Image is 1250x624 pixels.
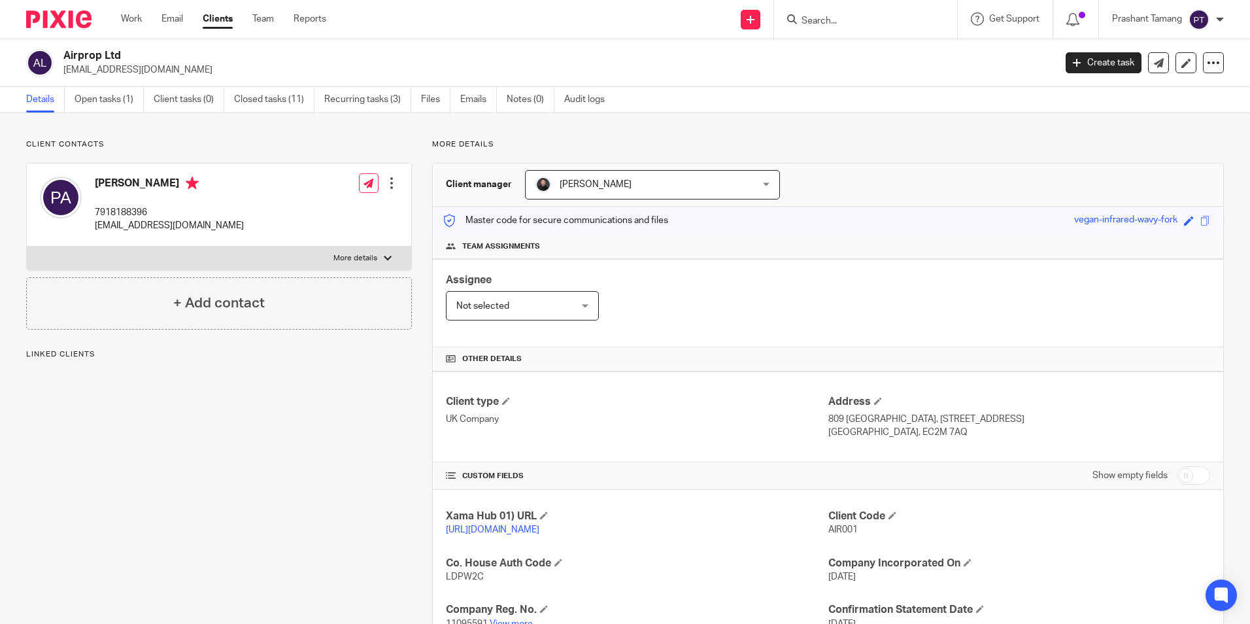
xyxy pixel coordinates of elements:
label: Show empty fields [1092,469,1168,482]
img: svg%3E [26,49,54,77]
span: Other details [462,354,522,364]
img: Pixie [26,10,92,28]
h3: Client manager [446,178,512,191]
p: More details [333,253,377,264]
span: AIR001 [828,525,858,534]
h4: Client Code [828,510,1210,523]
a: Email [161,12,183,26]
a: Client tasks (0) [154,87,224,113]
span: Get Support [989,14,1039,24]
span: Not selected [456,302,509,311]
p: 809 [GEOGRAPHIC_DATA], [STREET_ADDRESS] [828,413,1210,426]
span: Team assignments [462,241,540,252]
h4: + Add contact [173,293,265,313]
i: Primary [186,177,199,190]
input: Search [800,16,918,27]
h4: [PERSON_NAME] [95,177,244,193]
a: Recurring tasks (3) [324,87,411,113]
p: UK Company [446,413,828,426]
img: svg%3E [1189,9,1209,30]
h4: Xama Hub 01) URL [446,510,828,523]
a: Team [252,12,274,26]
a: Audit logs [564,87,615,113]
a: Files [421,87,450,113]
h4: Confirmation Statement Date [828,603,1210,617]
a: Reports [294,12,326,26]
p: Master code for secure communications and files [443,214,668,227]
img: My%20Photo.jpg [535,177,551,192]
div: vegan-infrared-wavy-fork [1074,213,1177,228]
a: Clients [203,12,233,26]
h4: Address [828,395,1210,409]
span: [PERSON_NAME] [560,180,632,189]
p: [EMAIL_ADDRESS][DOMAIN_NAME] [95,219,244,232]
h4: Company Reg. No. [446,603,828,617]
a: Closed tasks (11) [234,87,314,113]
a: [URL][DOMAIN_NAME] [446,525,539,534]
p: [EMAIL_ADDRESS][DOMAIN_NAME] [63,63,1046,77]
p: Linked clients [26,349,412,360]
a: Notes (0) [507,87,554,113]
span: Assignee [446,275,492,285]
span: [DATE] [828,572,856,581]
a: Open tasks (1) [75,87,144,113]
a: Create task [1066,52,1141,73]
p: Client contacts [26,139,412,150]
a: Emails [460,87,497,113]
span: LDPW2C [446,572,484,581]
a: Work [121,12,142,26]
h4: Co. House Auth Code [446,557,828,570]
p: Prashant Tamang [1112,12,1182,26]
h4: Client type [446,395,828,409]
h2: Airprop Ltd [63,49,849,63]
p: [GEOGRAPHIC_DATA], EC2M 7AQ [828,426,1210,439]
h4: CUSTOM FIELDS [446,471,828,481]
p: 7918188396 [95,206,244,219]
p: More details [432,139,1224,150]
img: svg%3E [40,177,82,218]
a: Details [26,87,65,113]
h4: Company Incorporated On [828,557,1210,570]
